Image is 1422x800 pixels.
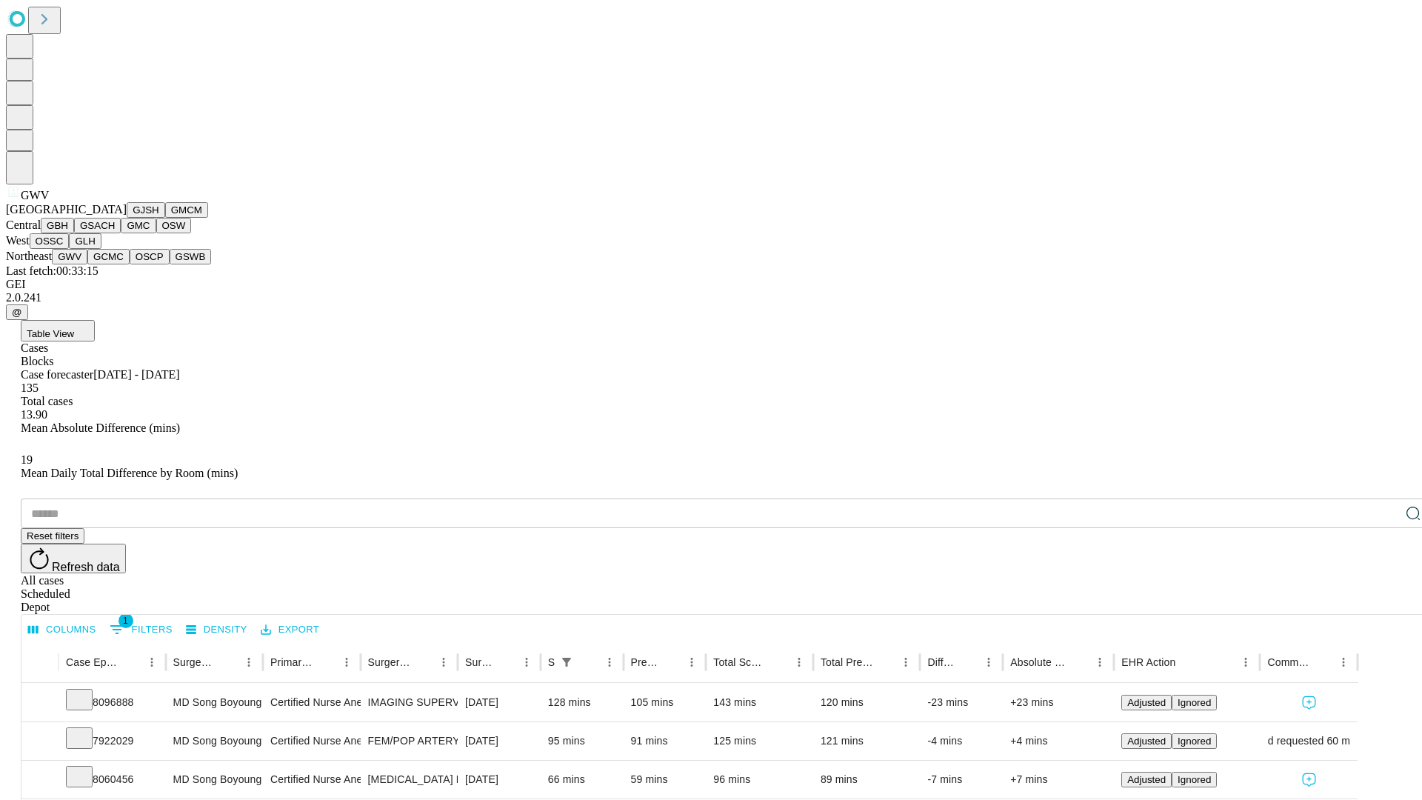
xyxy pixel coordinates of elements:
[66,761,158,799] div: 8060456
[66,684,158,721] div: 8096888
[87,249,130,264] button: GCMC
[368,656,411,668] div: Surgery Name
[165,202,208,218] button: GMCM
[789,652,810,673] button: Menu
[6,219,41,231] span: Central
[927,722,995,760] div: -4 mins
[713,722,806,760] div: 125 mins
[1121,656,1175,668] div: EHR Action
[21,381,39,394] span: 135
[713,761,806,799] div: 96 mins
[1010,761,1106,799] div: +7 mins
[6,203,127,216] span: [GEOGRAPHIC_DATA]
[316,652,336,673] button: Sort
[599,652,620,673] button: Menu
[336,652,357,673] button: Menu
[141,652,162,673] button: Menu
[1259,722,1358,760] span: md requested 60 min
[173,761,256,799] div: MD Song Boyoung Md
[29,767,51,793] button: Expand
[465,722,533,760] div: [DATE]
[173,684,256,721] div: MD Song Boyoung Md
[1312,652,1333,673] button: Sort
[768,652,789,673] button: Sort
[368,722,450,760] div: FEM/POP ARTERY REVASC W/ [MEDICAL_DATA]+[MEDICAL_DATA]
[27,328,74,339] span: Table View
[1178,697,1211,708] span: Ignored
[69,233,101,249] button: GLH
[368,761,450,799] div: [MEDICAL_DATA] PLACEMENT, ABDOMINAL-LOWER EXTREMITY, FIRST ORDER BRANCH
[27,530,79,541] span: Reset filters
[118,613,133,628] span: 1
[548,722,616,760] div: 95 mins
[270,722,353,760] div: Certified Nurse Anesthetist
[1235,652,1256,673] button: Menu
[121,652,141,673] button: Sort
[1089,652,1110,673] button: Menu
[516,652,537,673] button: Menu
[1069,652,1089,673] button: Sort
[6,291,1416,304] div: 2.0.241
[170,249,212,264] button: GSWB
[821,722,913,760] div: 121 mins
[978,652,999,673] button: Menu
[270,656,313,668] div: Primary Service
[66,722,158,760] div: 7922029
[21,421,180,434] span: Mean Absolute Difference (mins)
[21,408,47,421] span: 13.90
[556,652,577,673] button: Show filters
[1121,695,1172,710] button: Adjusted
[238,652,259,673] button: Menu
[1178,736,1211,747] span: Ignored
[465,684,533,721] div: [DATE]
[1172,733,1217,749] button: Ignored
[21,544,126,573] button: Refresh data
[270,684,353,721] div: Certified Nurse Anesthetist
[21,395,73,407] span: Total cases
[6,250,52,262] span: Northeast
[1127,736,1166,747] span: Adjusted
[713,656,767,668] div: Total Scheduled Duration
[21,528,84,544] button: Reset filters
[106,618,176,641] button: Show filters
[1172,695,1217,710] button: Ignored
[927,656,956,668] div: Difference
[173,656,216,668] div: Surgeon Name
[74,218,121,233] button: GSACH
[548,684,616,721] div: 128 mins
[927,684,995,721] div: -23 mins
[1267,656,1310,668] div: Comments
[578,652,599,673] button: Sort
[1127,774,1166,785] span: Adjusted
[52,561,120,573] span: Refresh data
[465,761,533,799] div: [DATE]
[52,249,87,264] button: GWV
[821,761,913,799] div: 89 mins
[12,307,22,318] span: @
[6,264,99,277] span: Last fetch: 00:33:15
[368,684,450,721] div: IMAGING SUPERVISION \T\ INTERPRETATION VISCERAL, SELECTIVE
[681,652,702,673] button: Menu
[21,467,238,479] span: Mean Daily Total Difference by Room (mins)
[631,761,699,799] div: 59 mins
[875,652,895,673] button: Sort
[495,652,516,673] button: Sort
[433,652,454,673] button: Menu
[6,304,28,320] button: @
[66,656,119,668] div: Case Epic Id
[1121,733,1172,749] button: Adjusted
[6,278,1416,291] div: GEI
[30,233,70,249] button: OSSC
[821,656,874,668] div: Total Predicted Duration
[465,656,494,668] div: Surgery Date
[1127,697,1166,708] span: Adjusted
[121,218,156,233] button: GMC
[257,619,323,641] button: Export
[548,656,555,668] div: Scheduled In Room Duration
[631,722,699,760] div: 91 mins
[1010,656,1067,668] div: Absolute Difference
[1178,774,1211,785] span: Ignored
[895,652,916,673] button: Menu
[556,652,577,673] div: 1 active filter
[1121,772,1172,787] button: Adjusted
